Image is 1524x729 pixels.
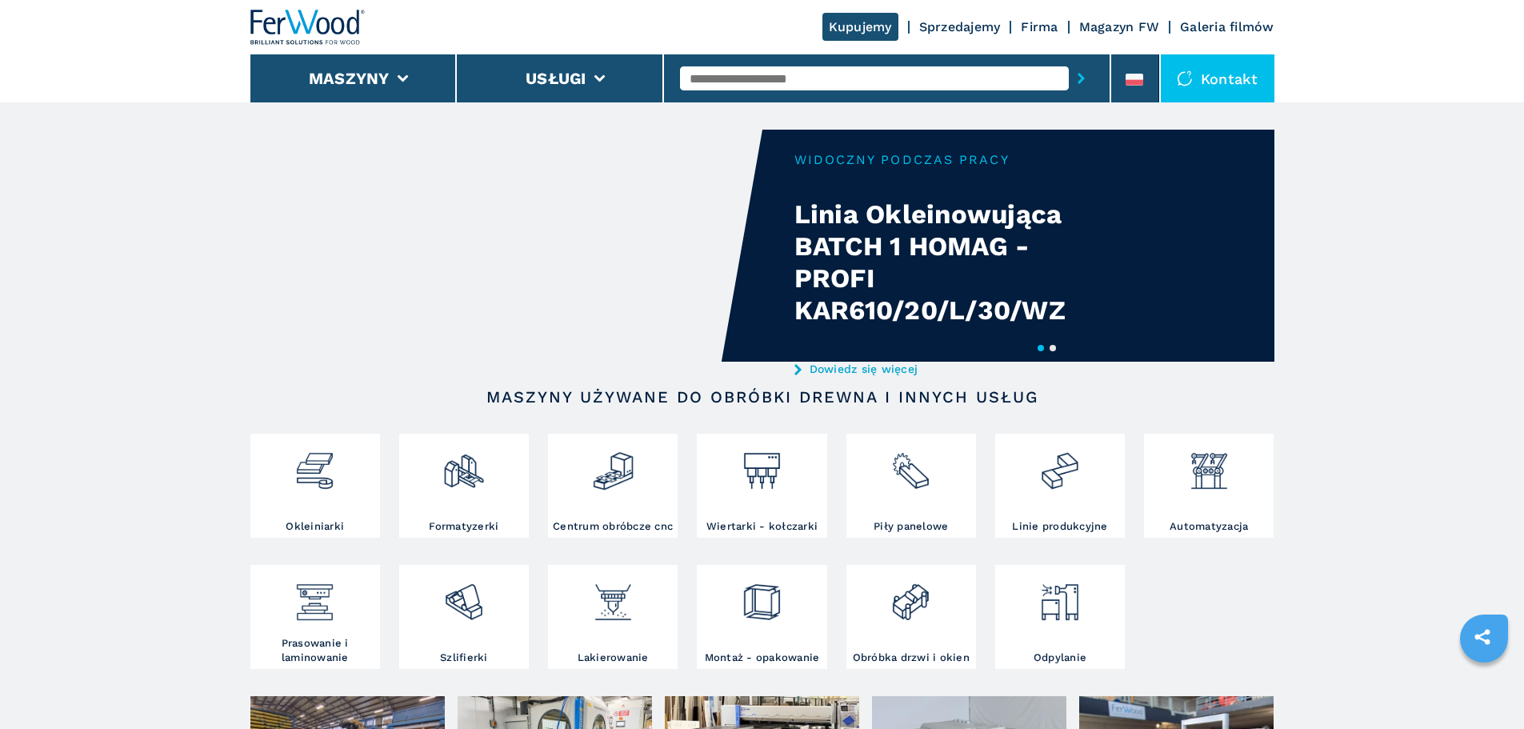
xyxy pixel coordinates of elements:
img: lavorazione_porte_finestre_2.png [890,569,932,623]
a: Prasowanie i laminowanie [250,565,380,669]
h3: Formatyzerki [429,519,498,534]
h3: Wiertarki - kołczarki [706,519,818,534]
video: Your browser does not support the video tag. [250,130,762,362]
img: centro_di_lavoro_cnc_2.png [592,438,634,492]
h3: Automatyzacja [1170,519,1248,534]
h3: Montaż - opakowanie [705,651,820,665]
h3: Szlifierki [440,651,488,665]
a: Formatyzerki [399,434,529,538]
h3: Obróbka drzwi i okien [853,651,970,665]
a: Okleiniarki [250,434,380,538]
img: montaggio_imballaggio_2.png [741,569,783,623]
a: Piły panelowe [846,434,976,538]
a: Firma [1021,19,1058,34]
h3: Odpylanie [1034,651,1086,665]
img: aspirazione_1.png [1038,569,1081,623]
a: Kupujemy [822,13,898,41]
a: Szlifierki [399,565,529,669]
img: bordatrici_1.png [294,438,336,492]
h3: Lakierowanie [578,651,649,665]
div: Kontakt [1161,54,1274,102]
img: Kontakt [1177,70,1193,86]
h3: Prasowanie i laminowanie [254,636,376,665]
a: Montaż - opakowanie [697,565,826,669]
a: Lakierowanie [548,565,678,669]
a: Dowiedz się więcej [794,362,1108,375]
a: Galeria filmów [1180,19,1274,34]
img: squadratrici_2.png [442,438,485,492]
img: verniciatura_1.png [592,569,634,623]
img: Ferwood [250,10,366,45]
a: Centrum obróbcze cnc [548,434,678,538]
a: Wiertarki - kołczarki [697,434,826,538]
a: Linie produkcyjne [995,434,1125,538]
a: Odpylanie [995,565,1125,669]
img: sezionatrici_2.png [890,438,932,492]
img: foratrici_inseritrici_2.png [741,438,783,492]
img: pressa-strettoia.png [294,569,336,623]
button: Maszyny [309,69,390,88]
button: submit-button [1069,60,1094,97]
a: Magazyn FW [1079,19,1160,34]
a: Sprzedajemy [919,19,1001,34]
button: Usługi [526,69,586,88]
button: 2 [1050,345,1056,351]
h3: Okleiniarki [286,519,344,534]
img: automazione.png [1188,438,1230,492]
h3: Linie produkcyjne [1012,519,1107,534]
a: Obróbka drzwi i okien [846,565,976,669]
h3: Centrum obróbcze cnc [553,519,673,534]
img: levigatrici_2.png [442,569,485,623]
a: sharethis [1462,617,1502,657]
h3: Piły panelowe [874,519,948,534]
img: linee_di_produzione_2.png [1038,438,1081,492]
button: 1 [1038,345,1044,351]
h2: Maszyny używane do obróbki drewna i innych usług [302,387,1223,407]
a: Automatyzacja [1144,434,1274,538]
